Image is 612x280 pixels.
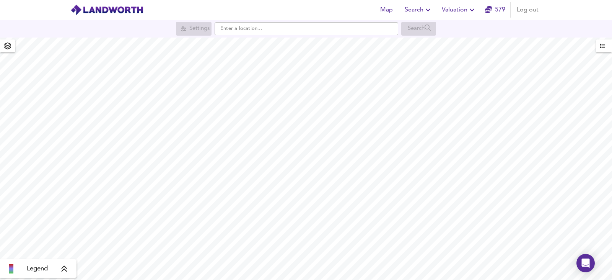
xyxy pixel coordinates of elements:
[402,2,436,18] button: Search
[485,5,505,15] a: 579
[514,2,542,18] button: Log out
[576,254,595,272] div: Open Intercom Messenger
[215,22,398,35] input: Enter a location...
[517,5,539,15] span: Log out
[27,264,48,273] span: Legend
[483,2,507,18] button: 579
[70,4,143,16] img: logo
[401,22,436,36] div: Search for a location first or explore the map
[377,5,396,15] span: Map
[405,5,433,15] span: Search
[439,2,480,18] button: Valuation
[442,5,477,15] span: Valuation
[176,22,212,36] div: Search for a location first or explore the map
[374,2,399,18] button: Map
